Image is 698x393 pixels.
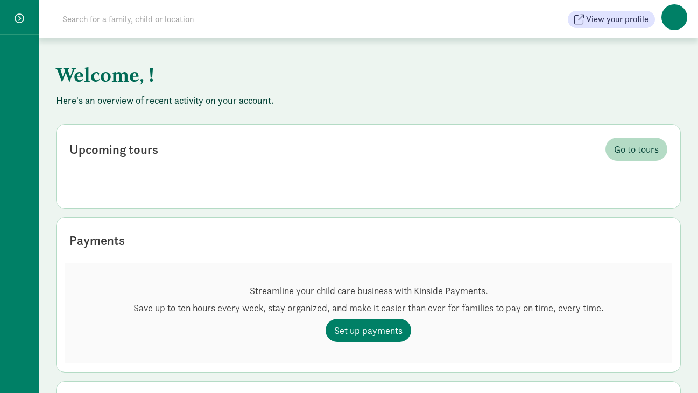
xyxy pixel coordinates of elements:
[56,55,589,94] h1: Welcome, !
[586,13,648,26] span: View your profile
[133,284,603,297] p: Streamline your child care business with Kinside Payments.
[334,323,403,338] span: Set up payments
[614,142,659,156] span: Go to tours
[69,140,158,159] div: Upcoming tours
[605,138,667,161] a: Go to tours
[326,319,411,342] a: Set up payments
[56,94,681,107] p: Here's an overview of recent activity on your account.
[568,11,655,28] button: View your profile
[133,302,603,315] p: Save up to ten hours every week, stay organized, and make it easier than ever for families to pay...
[56,9,358,30] input: Search for a family, child or location
[69,231,125,250] div: Payments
